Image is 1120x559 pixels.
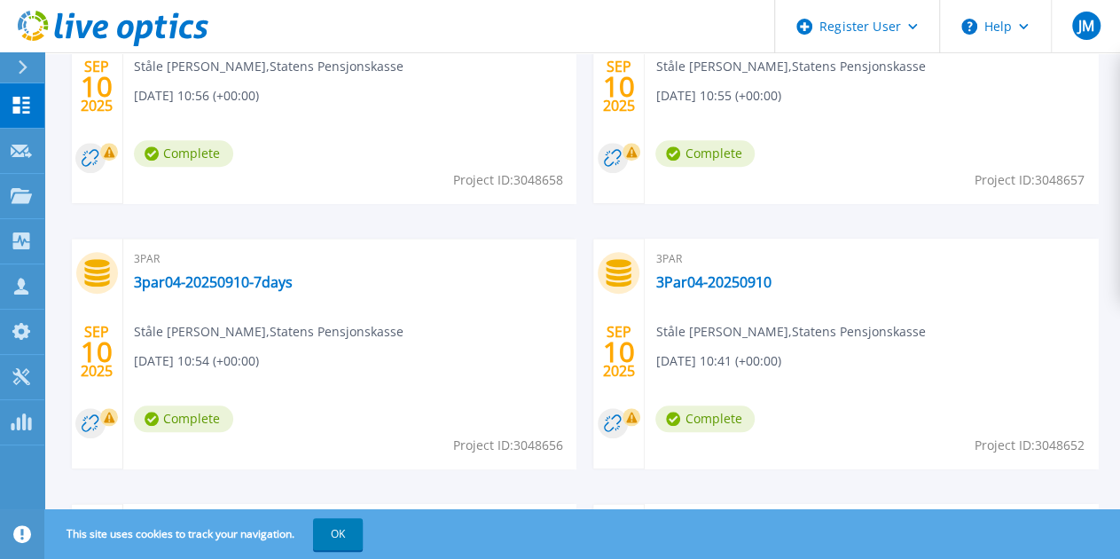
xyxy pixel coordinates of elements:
[655,351,780,371] span: [DATE] 10:41 (+00:00)
[655,273,771,291] a: 3Par04-20250910
[602,319,636,384] div: SEP 2025
[452,436,562,455] span: Project ID: 3048656
[655,405,755,432] span: Complete
[603,344,635,359] span: 10
[603,79,635,94] span: 10
[134,322,403,342] span: Ståle [PERSON_NAME] , Statens Pensjonskasse
[134,86,259,106] span: [DATE] 10:56 (+00:00)
[313,518,363,550] button: OK
[134,57,403,76] span: Ståle [PERSON_NAME] , Statens Pensjonskasse
[134,273,293,291] a: 3par04-20250910-7days
[655,86,780,106] span: [DATE] 10:55 (+00:00)
[80,54,114,119] div: SEP 2025
[975,436,1085,455] span: Project ID: 3048652
[80,319,114,384] div: SEP 2025
[975,170,1085,190] span: Project ID: 3048657
[655,249,1087,269] span: 3PAR
[49,518,363,550] span: This site uses cookies to track your navigation.
[81,344,113,359] span: 10
[655,57,925,76] span: Ståle [PERSON_NAME] , Statens Pensjonskasse
[655,140,755,167] span: Complete
[134,140,233,167] span: Complete
[134,351,259,371] span: [DATE] 10:54 (+00:00)
[1077,19,1093,33] span: JM
[655,322,925,342] span: Ståle [PERSON_NAME] , Statens Pensjonskasse
[134,405,233,432] span: Complete
[452,170,562,190] span: Project ID: 3048658
[81,79,113,94] span: 10
[602,54,636,119] div: SEP 2025
[134,249,566,269] span: 3PAR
